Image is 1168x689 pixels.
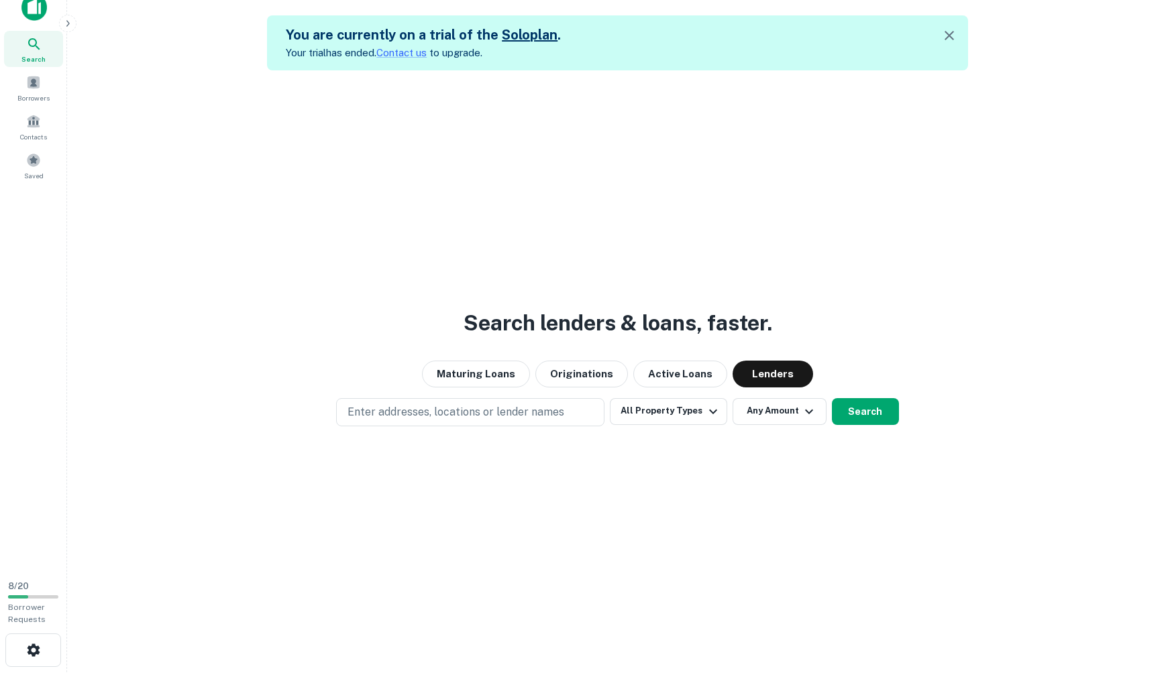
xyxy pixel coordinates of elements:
[20,131,47,142] span: Contacts
[286,25,561,45] h5: You are currently on a trial of the .
[376,47,427,58] a: Contact us
[1101,539,1168,603] iframe: Chat Widget
[502,27,558,43] a: Soloplan
[4,109,63,145] a: Contacts
[24,170,44,181] span: Saved
[17,92,50,103] span: Borrowers
[535,361,628,387] button: Originations
[4,70,63,106] a: Borrowers
[8,603,46,624] span: Borrower Requests
[286,45,561,61] p: Your trial has ended. to upgrade.
[633,361,727,387] button: Active Loans
[21,54,46,64] span: Search
[733,361,813,387] button: Lenders
[4,31,63,67] a: Search
[348,404,564,420] p: Enter addresses, locations or lender names
[610,398,727,425] button: All Property Types
[336,398,604,426] button: Enter addresses, locations or lender names
[4,147,63,184] a: Saved
[8,581,29,591] span: 8 / 20
[832,398,899,425] button: Search
[464,307,772,339] h3: Search lenders & loans, faster.
[422,361,530,387] button: Maturing Loans
[733,398,827,425] button: Any Amount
